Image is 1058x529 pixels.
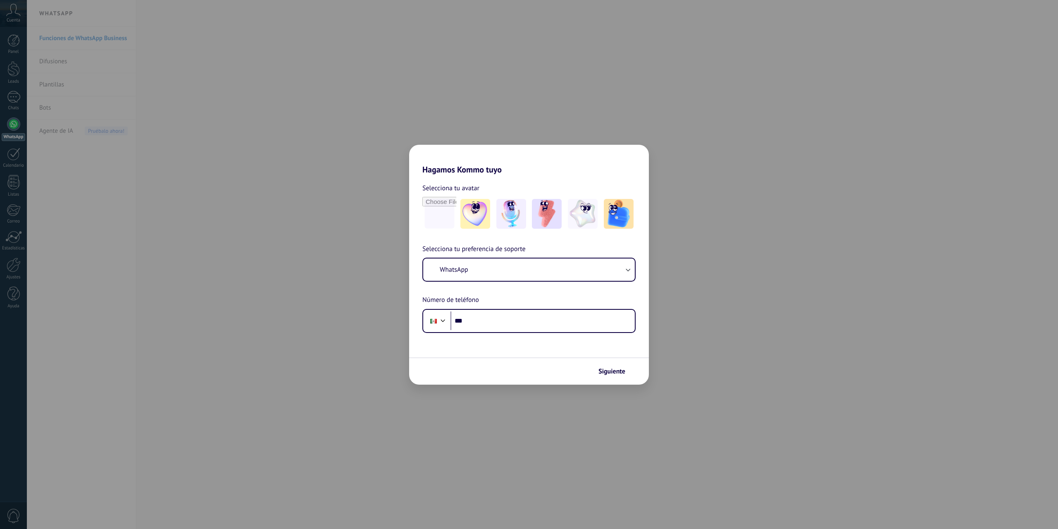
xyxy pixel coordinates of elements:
button: WhatsApp [423,259,635,281]
span: Número de teléfono [422,295,479,306]
button: Siguiente [595,364,636,378]
span: Selecciona tu avatar [422,183,479,194]
h2: Hagamos Kommo tuyo [409,145,649,175]
img: -2.jpeg [496,199,526,229]
span: Selecciona tu preferencia de soporte [422,244,526,255]
img: -4.jpeg [568,199,598,229]
span: WhatsApp [440,266,468,274]
div: Mexico: + 52 [426,312,441,330]
img: -5.jpeg [604,199,634,229]
span: Siguiente [598,369,625,374]
img: -3.jpeg [532,199,562,229]
img: -1.jpeg [460,199,490,229]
